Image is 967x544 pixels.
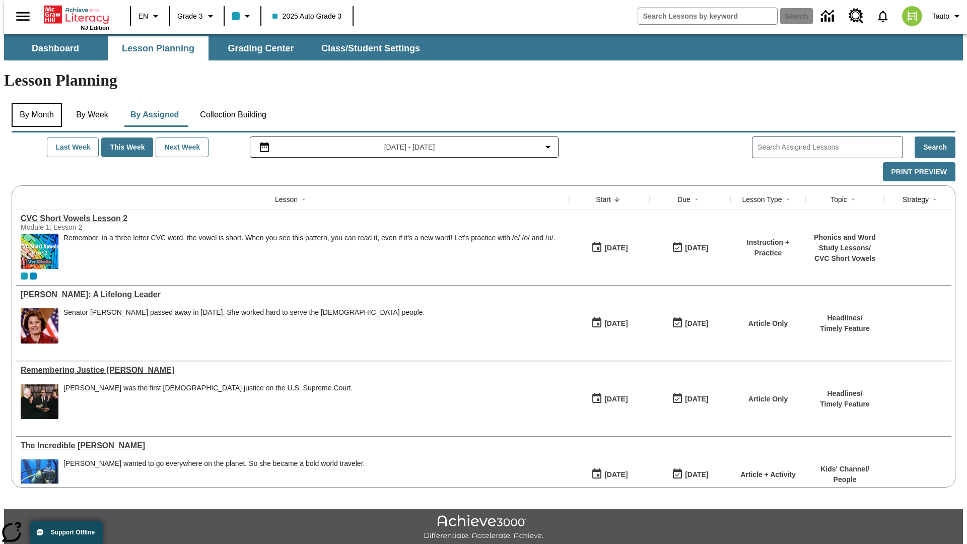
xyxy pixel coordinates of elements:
img: avatar image [902,6,922,26]
div: Remember, in a three letter CVC word, the vowel is short. When you see this pattern, you can read... [63,234,555,269]
button: Sort [847,193,859,206]
img: Senator Dianne Feinstein of California smiles with the U.S. flag behind her. [21,308,58,344]
div: Strategy [903,194,929,205]
p: Article + Activity [740,469,796,480]
div: Senator Dianne Feinstein passed away in September 2023. She worked hard to serve the American peo... [63,308,425,344]
span: Support Offline [51,529,95,536]
div: [DATE] [604,317,628,330]
span: EN [139,11,148,22]
div: [DATE] [685,242,708,254]
img: Chief Justice Warren Burger, wearing a black robe, holds up his right hand and faces Sandra Day O... [21,384,58,419]
p: Phonics and Word Study Lessons / [811,232,879,253]
div: Due [677,194,690,205]
p: Remember, in a three letter CVC word, the vowel is short. When you see this pattern, you can read... [63,234,555,242]
button: 09/29/25: Last day the lesson can be accessed [668,389,712,409]
a: Data Center [815,3,843,30]
svg: Collapse Date Range Filter [542,141,554,153]
button: Class/Student Settings [313,36,428,60]
div: Home [44,4,109,31]
div: Sandra Day O'Connor was the first female justice on the U.S. Supreme Court. [63,384,353,419]
span: Grade 3 [177,11,203,22]
div: Module 1: Lesson 2 [21,223,172,231]
span: Tauto [932,11,949,22]
button: By Assigned [122,103,187,127]
input: search field [638,8,777,24]
div: Lesson [275,194,298,205]
a: CVC Short Vowels Lesson 2, Lessons [21,214,564,223]
span: Current Class [21,273,28,280]
button: Sort [782,193,794,206]
a: The Incredible Kellee Edwards, Lessons [21,441,564,450]
div: [DATE] [685,317,708,330]
button: Class color is light blue. Change class color [228,7,257,25]
a: Dianne Feinstein: A Lifelong Leader, Lessons [21,290,564,299]
button: 09/29/25: First time the lesson was available [588,389,631,409]
div: [DATE] [604,393,628,405]
button: Select the date range menu item [254,141,555,153]
button: Sort [929,193,941,206]
button: Language: EN, Select a language [134,7,166,25]
a: Notifications [870,3,896,29]
div: OL 2025 Auto Grade 4 [30,273,37,280]
div: Start [596,194,611,205]
div: Senator [PERSON_NAME] passed away in [DATE]. She worked hard to serve the [DEMOGRAPHIC_DATA] people. [63,308,425,317]
button: Print Preview [883,162,955,182]
a: Home [44,5,109,25]
p: Timely Feature [820,323,870,334]
div: SubNavbar [4,34,963,60]
img: Achieve3000 Differentiate Accelerate Achieve [424,515,543,540]
button: Profile/Settings [928,7,967,25]
p: Headlines / [820,388,870,399]
span: Grading Center [228,43,294,54]
div: Remembering Justice O'Connor [21,366,564,375]
p: Headlines / [820,313,870,323]
div: SubNavbar [4,36,429,60]
span: NJ Edition [81,25,109,31]
p: Article Only [748,318,788,329]
a: Remembering Justice O'Connor, Lessons [21,366,564,375]
div: [DATE] [604,242,628,254]
div: [DATE] [604,468,628,481]
div: CVC Short Vowels Lesson 2 [21,214,564,223]
div: Topic [831,194,847,205]
p: Article Only [748,394,788,404]
button: Sort [611,193,623,206]
a: Resource Center, Will open in new tab [843,3,870,30]
button: Grading Center [211,36,311,60]
button: Sort [690,193,703,206]
p: Timely Feature [820,399,870,410]
div: [PERSON_NAME] wanted to go everywhere on the planet. So she became a bold world traveler. [63,459,365,468]
button: Sort [298,193,310,206]
span: [DATE] - [DATE] [384,142,435,153]
div: Lesson Type [742,194,782,205]
div: Dianne Feinstein: A Lifelong Leader [21,290,564,299]
button: 09/29/25: Last day the lesson can be accessed [668,314,712,333]
input: Search Assigned Lessons [757,140,903,155]
h1: Lesson Planning [4,71,963,90]
p: Kids' Channel / [820,464,869,474]
div: [PERSON_NAME] was the first [DEMOGRAPHIC_DATA] justice on the U.S. Supreme Court. [63,384,353,392]
button: Last Week [47,138,99,157]
button: By Month [12,103,62,127]
button: Collection Building [192,103,274,127]
button: Lesson Planning [108,36,209,60]
button: This Week [101,138,153,157]
div: [DATE] [685,393,708,405]
span: Lesson Planning [122,43,194,54]
button: Select a new avatar [896,3,928,29]
div: Kellee Edwards wanted to go everywhere on the planet. So she became a bold world traveler. [63,459,365,495]
button: Grade: Grade 3, Select a grade [173,7,221,25]
button: Next Week [156,138,209,157]
button: 09/29/25: First time the lesson was available [588,314,631,333]
button: Support Offline [30,521,103,544]
button: 09/29/25: First time the lesson was available [588,238,631,257]
p: CVC Short Vowels [811,253,879,264]
div: The Incredible Kellee Edwards [21,441,564,450]
button: Search [915,137,955,158]
button: 09/29/25: Last day the lesson can be accessed [668,238,712,257]
button: Open side menu [8,2,38,31]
